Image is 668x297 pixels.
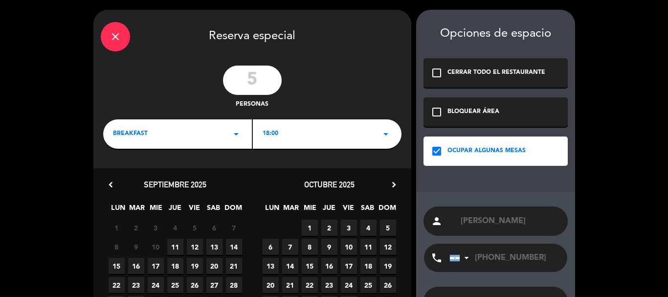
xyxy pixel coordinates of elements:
span: DOM [224,202,241,218]
span: MIE [148,202,164,218]
span: JUE [167,202,183,218]
span: 21 [282,277,298,293]
input: Nombre [460,214,560,228]
span: LUN [110,202,126,218]
span: 2 [128,220,144,236]
span: 21 [226,258,242,274]
i: chevron_left [106,180,116,190]
span: 19 [380,258,396,274]
span: septiembre 2025 [144,180,206,189]
span: 10 [148,239,164,255]
div: BLOQUEAR ÁREA [447,107,499,117]
span: 5 [380,220,396,236]
span: 7 [226,220,242,236]
span: 26 [187,277,203,293]
span: MAR [129,202,145,218]
div: CERRAR TODO EL RESTAURANTE [447,68,545,78]
span: 13 [263,258,279,274]
i: close [110,31,121,43]
span: 14 [282,258,298,274]
i: check_box [431,145,443,157]
span: 4 [360,220,377,236]
span: 15 [302,258,318,274]
span: 9 [128,239,144,255]
i: phone [431,252,443,264]
div: Argentina: +54 [450,244,472,272]
span: 1 [109,220,125,236]
span: 18 [167,258,183,274]
span: 11 [360,239,377,255]
span: 17 [341,258,357,274]
span: 24 [341,277,357,293]
span: 26 [380,277,396,293]
span: DOM [379,202,395,218]
i: check_box_outline_blank [431,67,443,79]
span: 20 [263,277,279,293]
span: 20 [206,258,223,274]
i: check_box_outline_blank [431,106,443,118]
span: 13 [206,239,223,255]
span: 24 [148,277,164,293]
span: 8 [302,239,318,255]
span: JUE [321,202,337,218]
span: 23 [128,277,144,293]
span: 6 [206,220,223,236]
span: 12 [187,239,203,255]
div: Reserva especial [93,10,411,61]
span: 5 [187,220,203,236]
span: 19 [187,258,203,274]
span: 1 [302,220,318,236]
span: 18:00 [263,129,278,139]
span: SAB [205,202,222,218]
span: LUN [264,202,280,218]
div: OCUPAR ALGUNAS MESAS [447,146,526,156]
i: chevron_right [389,180,399,190]
span: personas [236,100,268,110]
span: 11 [167,239,183,255]
i: arrow_drop_down [380,128,392,140]
div: Opciones de espacio [423,27,568,41]
span: 6 [263,239,279,255]
span: 28 [226,277,242,293]
span: 3 [148,220,164,236]
span: 17 [148,258,164,274]
span: 16 [128,258,144,274]
span: octubre 2025 [304,180,355,189]
span: VIE [186,202,202,218]
span: BREAKFAST [113,129,148,139]
span: VIE [340,202,356,218]
span: 4 [167,220,183,236]
span: SAB [359,202,376,218]
i: arrow_drop_down [230,128,242,140]
span: 16 [321,258,337,274]
span: 25 [167,277,183,293]
span: 8 [109,239,125,255]
span: 25 [360,277,377,293]
span: 7 [282,239,298,255]
span: 23 [321,277,337,293]
span: 12 [380,239,396,255]
span: 3 [341,220,357,236]
span: 2 [321,220,337,236]
span: 27 [206,277,223,293]
input: 0 [223,66,282,95]
span: MIE [302,202,318,218]
span: 22 [302,277,318,293]
span: 14 [226,239,242,255]
span: 15 [109,258,125,274]
span: 22 [109,277,125,293]
span: MAR [283,202,299,218]
span: 10 [341,239,357,255]
i: person [431,215,443,227]
input: Teléfono [449,244,557,272]
span: 9 [321,239,337,255]
span: 18 [360,258,377,274]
